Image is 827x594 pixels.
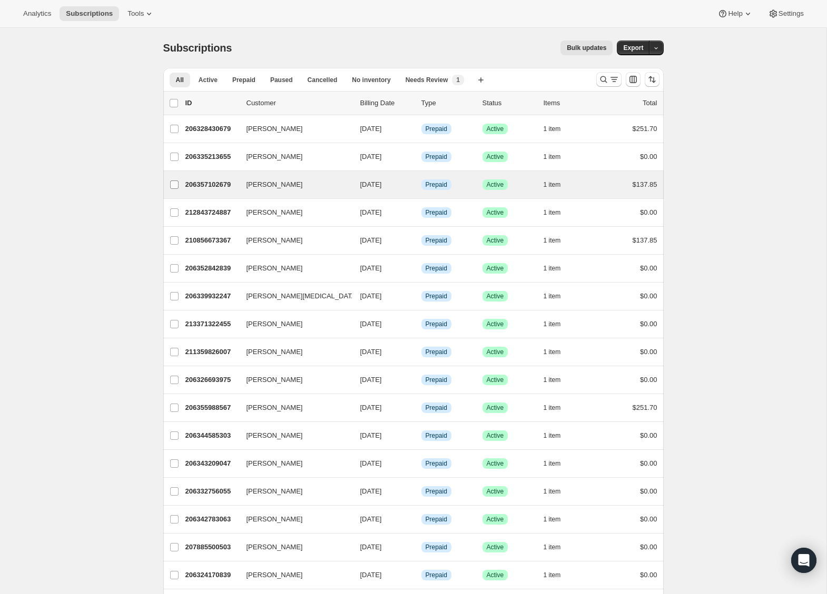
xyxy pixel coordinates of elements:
[544,261,573,276] button: 1 item
[240,344,346,360] button: [PERSON_NAME]
[544,98,596,108] div: Items
[487,208,504,217] span: Active
[487,431,504,440] span: Active
[185,484,657,499] div: 206332756055[PERSON_NAME][DATE]InfoPrepaidSuccessActive1 item$0.00
[544,264,561,273] span: 1 item
[487,571,504,579] span: Active
[360,208,382,216] span: [DATE]
[360,543,382,551] span: [DATE]
[544,348,561,356] span: 1 item
[247,98,352,108] p: Customer
[247,458,303,469] span: [PERSON_NAME]
[185,235,238,246] p: 210856673367
[560,41,613,55] button: Bulk updates
[640,153,657,160] span: $0.00
[640,459,657,467] span: $0.00
[352,76,390,84] span: No inventory
[185,317,657,331] div: 213371322455[PERSON_NAME][DATE]InfoPrepaidSuccessActive1 item$0.00
[544,571,561,579] span: 1 item
[23,9,51,18] span: Analytics
[544,456,573,471] button: 1 item
[360,431,382,439] span: [DATE]
[487,320,504,328] span: Active
[240,260,346,277] button: [PERSON_NAME]
[185,514,238,525] p: 206342783063
[544,459,561,468] span: 1 item
[17,6,57,21] button: Analytics
[232,76,255,84] span: Prepaid
[360,404,382,411] span: [DATE]
[426,431,447,440] span: Prepaid
[487,180,504,189] span: Active
[421,98,474,108] div: Type
[487,404,504,412] span: Active
[623,44,643,52] span: Export
[643,98,657,108] p: Total
[426,236,447,245] span: Prepaid
[247,263,303,274] span: [PERSON_NAME]
[185,319,238,329] p: 213371322455
[360,98,413,108] p: Billing Date
[472,73,489,87] button: Create new view
[544,345,573,359] button: 1 item
[426,348,447,356] span: Prepaid
[240,483,346,500] button: [PERSON_NAME]
[185,486,238,497] p: 206332756055
[185,98,657,108] div: IDCustomerBilling DateTypeStatusItemsTotal
[406,76,448,84] span: Needs Review
[240,148,346,165] button: [PERSON_NAME]
[640,320,657,328] span: $0.00
[185,207,238,218] p: 212843724887
[544,543,561,551] span: 1 item
[247,319,303,329] span: [PERSON_NAME]
[163,42,232,54] span: Subscriptions
[240,204,346,221] button: [PERSON_NAME]
[544,233,573,248] button: 1 item
[247,402,303,413] span: [PERSON_NAME]
[487,125,504,133] span: Active
[762,6,810,21] button: Settings
[640,571,657,579] span: $0.00
[247,542,303,552] span: [PERSON_NAME]
[544,404,561,412] span: 1 item
[185,98,238,108] p: ID
[360,236,382,244] span: [DATE]
[121,6,161,21] button: Tools
[426,264,447,273] span: Prepaid
[426,515,447,523] span: Prepaid
[247,207,303,218] span: [PERSON_NAME]
[185,512,657,527] div: 206342783063[PERSON_NAME][DATE]InfoPrepaidSuccessActive1 item$0.00
[185,289,657,304] div: 206339932247[PERSON_NAME][MEDICAL_DATA][DATE]InfoPrepaidSuccessActive1 item$0.00
[640,487,657,495] span: $0.00
[487,487,504,496] span: Active
[185,233,657,248] div: 210856673367[PERSON_NAME][DATE]InfoPrepaidSuccessActive1 item$137.85
[185,205,657,220] div: 212843724887[PERSON_NAME][DATE]InfoPrepaidSuccessActive1 item$0.00
[247,235,303,246] span: [PERSON_NAME]
[185,400,657,415] div: 206355988567[PERSON_NAME][DATE]InfoPrepaidSuccessActive1 item$251.70
[544,180,561,189] span: 1 item
[640,348,657,356] span: $0.00
[360,180,382,188] span: [DATE]
[544,153,561,161] span: 1 item
[487,264,504,273] span: Active
[426,208,447,217] span: Prepaid
[247,291,358,301] span: [PERSON_NAME][MEDICAL_DATA]
[544,431,561,440] span: 1 item
[711,6,759,21] button: Help
[544,376,561,384] span: 1 item
[544,487,561,496] span: 1 item
[426,125,447,133] span: Prepaid
[240,176,346,193] button: [PERSON_NAME]
[185,428,657,443] div: 206344585303[PERSON_NAME][DATE]InfoPrepaidSuccessActive1 item$0.00
[791,548,816,573] div: Open Intercom Messenger
[544,125,561,133] span: 1 item
[544,292,561,300] span: 1 item
[640,376,657,384] span: $0.00
[185,542,238,552] p: 207885500503
[185,149,657,164] div: 206335213655[PERSON_NAME][DATE]InfoPrepaidSuccessActive1 item$0.00
[633,180,657,188] span: $137.85
[544,177,573,192] button: 1 item
[640,292,657,300] span: $0.00
[487,236,504,245] span: Active
[240,539,346,556] button: [PERSON_NAME]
